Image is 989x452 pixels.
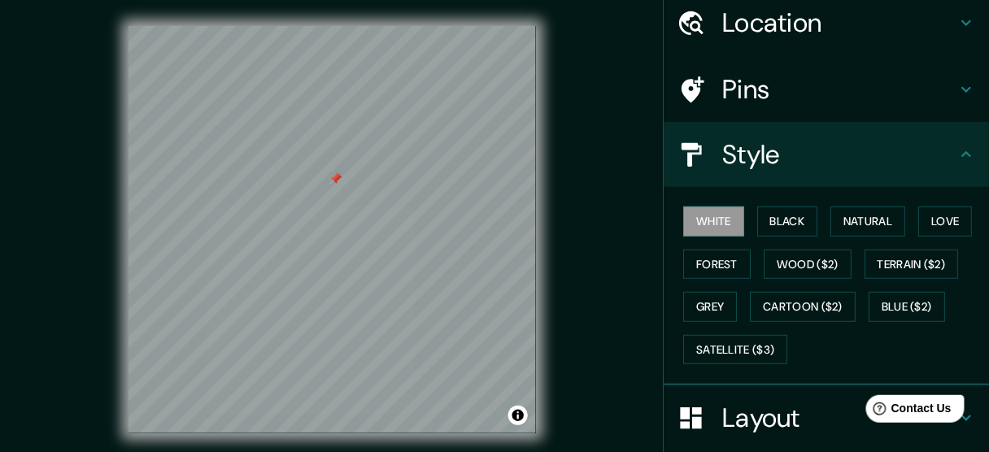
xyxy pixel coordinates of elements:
[722,7,956,39] h4: Location
[664,122,989,187] div: Style
[865,250,959,280] button: Terrain ($2)
[508,406,528,425] button: Toggle attribution
[830,206,905,237] button: Natural
[764,250,852,280] button: Wood ($2)
[750,292,856,322] button: Cartoon ($2)
[757,206,818,237] button: Black
[918,206,972,237] button: Love
[664,385,989,450] div: Layout
[129,26,536,433] canvas: Map
[683,206,744,237] button: White
[869,292,945,322] button: Blue ($2)
[683,250,751,280] button: Forest
[722,73,956,106] h4: Pins
[683,292,737,322] button: Grey
[722,138,956,171] h4: Style
[683,335,787,365] button: Satellite ($3)
[722,402,956,434] h4: Layout
[664,57,989,122] div: Pins
[844,389,971,434] iframe: Help widget launcher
